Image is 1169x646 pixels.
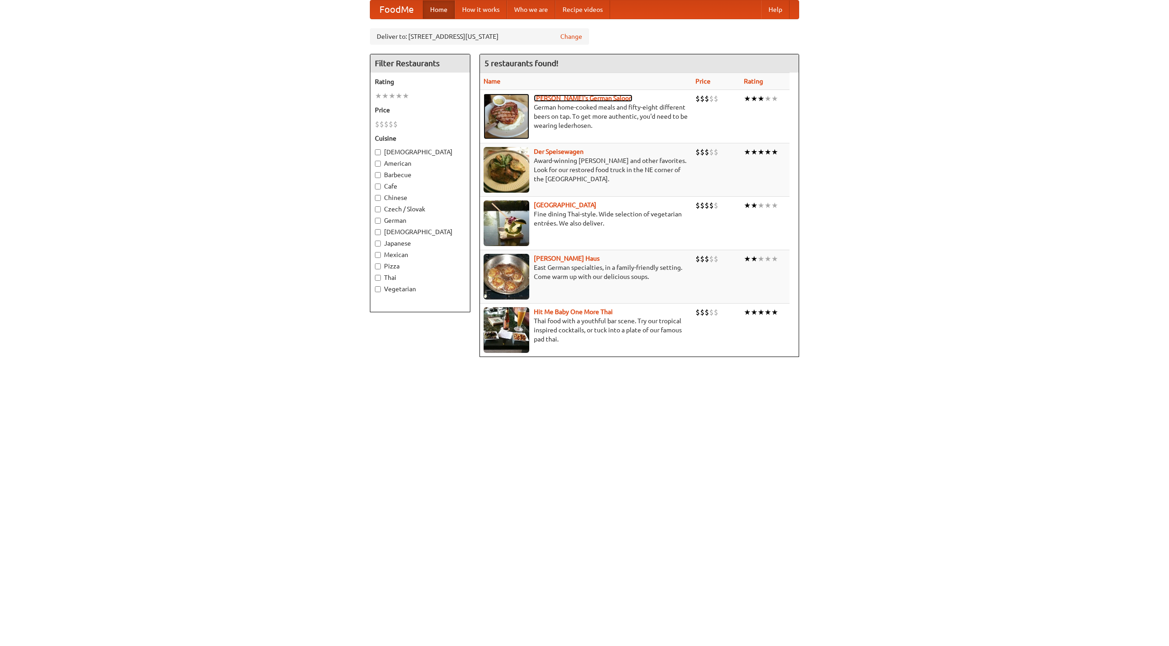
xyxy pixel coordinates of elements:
h5: Price [375,105,465,115]
li: ★ [764,254,771,264]
li: ★ [771,94,778,104]
img: speisewagen.jpg [484,147,529,193]
li: $ [700,307,705,317]
li: $ [695,254,700,264]
li: ★ [751,307,758,317]
a: [PERSON_NAME]'s German Saloon [534,95,632,102]
li: ★ [744,94,751,104]
ng-pluralize: 5 restaurants found! [484,59,558,68]
input: Thai [375,275,381,281]
label: Chinese [375,193,465,202]
li: ★ [744,307,751,317]
p: East German specialties, in a family-friendly setting. Come warm up with our delicious soups. [484,263,688,281]
a: [PERSON_NAME] Haus [534,255,600,262]
li: ★ [764,307,771,317]
li: $ [389,119,393,129]
li: ★ [382,91,389,101]
a: Name [484,78,500,85]
label: Vegetarian [375,284,465,294]
a: Rating [744,78,763,85]
li: ★ [771,254,778,264]
input: Barbecue [375,172,381,178]
li: $ [709,200,714,210]
h5: Rating [375,77,465,86]
li: ★ [389,91,395,101]
label: [DEMOGRAPHIC_DATA] [375,227,465,236]
li: ★ [764,200,771,210]
input: [DEMOGRAPHIC_DATA] [375,229,381,235]
p: German home-cooked meals and fifty-eight different beers on tap. To get more authentic, you'd nee... [484,103,688,130]
p: Thai food with a youthful bar scene. Try our tropical inspired cocktails, or tuck into a plate of... [484,316,688,344]
a: Recipe videos [555,0,610,19]
input: [DEMOGRAPHIC_DATA] [375,149,381,155]
li: $ [705,200,709,210]
li: $ [705,94,709,104]
li: $ [714,147,718,157]
input: Czech / Slovak [375,206,381,212]
li: $ [375,119,379,129]
li: ★ [751,254,758,264]
label: Cafe [375,182,465,191]
p: Award-winning [PERSON_NAME] and other favorites. Look for our restored food truck in the NE corne... [484,156,688,184]
input: American [375,161,381,167]
li: ★ [764,94,771,104]
li: $ [714,200,718,210]
li: $ [700,254,705,264]
li: ★ [744,200,751,210]
li: ★ [764,147,771,157]
a: Price [695,78,711,85]
a: Change [560,32,582,41]
img: babythai.jpg [484,307,529,353]
li: $ [709,94,714,104]
input: Chinese [375,195,381,201]
img: kohlhaus.jpg [484,254,529,299]
li: ★ [758,94,764,104]
li: $ [695,147,700,157]
li: $ [705,254,709,264]
li: $ [705,307,709,317]
label: [DEMOGRAPHIC_DATA] [375,147,465,157]
label: Thai [375,273,465,282]
label: Japanese [375,239,465,248]
li: ★ [758,200,764,210]
a: Who we are [507,0,555,19]
a: FoodMe [370,0,423,19]
li: ★ [771,200,778,210]
b: [GEOGRAPHIC_DATA] [534,201,596,209]
li: $ [695,94,700,104]
a: Hit Me Baby One More Thai [534,308,613,315]
li: $ [714,94,718,104]
li: $ [695,307,700,317]
li: $ [709,254,714,264]
li: ★ [402,91,409,101]
a: Help [761,0,790,19]
label: German [375,216,465,225]
h4: Filter Restaurants [370,54,470,73]
img: satay.jpg [484,200,529,246]
li: $ [700,147,705,157]
li: $ [714,254,718,264]
li: ★ [758,307,764,317]
img: esthers.jpg [484,94,529,139]
label: Pizza [375,262,465,271]
li: ★ [771,307,778,317]
li: $ [700,94,705,104]
li: ★ [375,91,382,101]
li: $ [379,119,384,129]
input: Cafe [375,184,381,189]
li: ★ [744,147,751,157]
li: $ [393,119,398,129]
li: $ [695,200,700,210]
label: Barbecue [375,170,465,179]
input: Pizza [375,263,381,269]
li: ★ [758,147,764,157]
li: $ [714,307,718,317]
input: Mexican [375,252,381,258]
li: ★ [758,254,764,264]
li: ★ [771,147,778,157]
a: Der Speisewagen [534,148,584,155]
input: Japanese [375,241,381,247]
